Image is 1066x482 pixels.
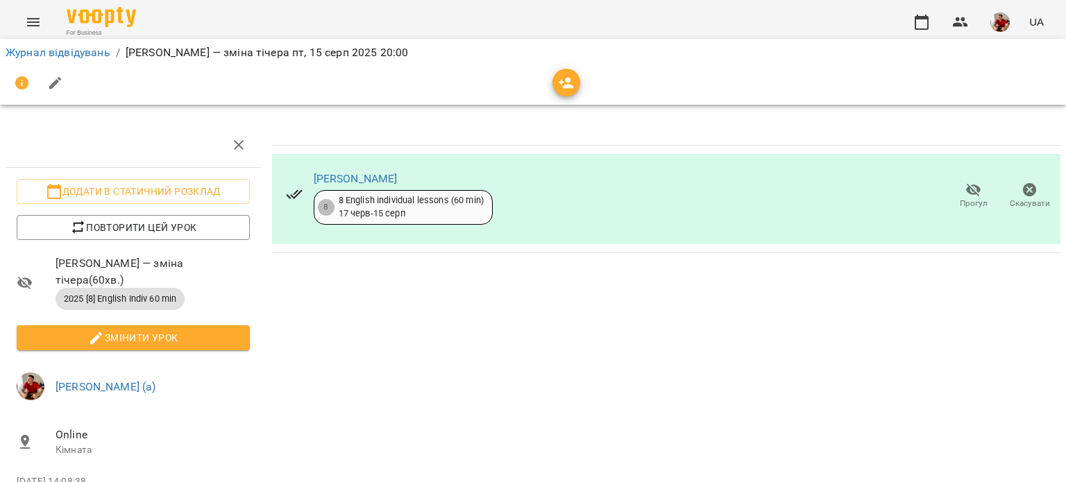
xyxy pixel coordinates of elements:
[56,255,250,288] span: [PERSON_NAME] — зміна тічера ( 60 хв. )
[28,183,239,200] span: Додати в статичний розклад
[67,28,136,37] span: For Business
[1024,9,1049,35] button: UA
[960,198,988,209] span: Прогул
[1029,15,1044,29] span: UA
[56,427,250,443] span: Online
[1001,177,1058,216] button: Скасувати
[318,199,335,216] div: 8
[339,194,484,220] div: 8 English individual lessons (60 min) 17 черв - 15 серп
[6,44,1060,61] nav: breadcrumb
[67,7,136,27] img: Voopty Logo
[116,44,120,61] li: /
[17,215,250,240] button: Повторити цей урок
[1010,198,1050,209] span: Скасувати
[17,179,250,204] button: Додати в статичний розклад
[314,172,398,185] a: [PERSON_NAME]
[990,12,1010,32] img: 2f467ba34f6bcc94da8486c15015e9d3.jpg
[6,46,110,59] a: Журнал відвідувань
[945,177,1001,216] button: Прогул
[17,6,50,39] button: Menu
[28,219,239,236] span: Повторити цей урок
[56,293,185,305] span: 2025 [8] English Indiv 60 min
[126,44,409,61] p: [PERSON_NAME] — зміна тічера пт, 15 серп 2025 20:00
[56,443,250,457] p: Кімната
[17,372,44,400] img: 2f467ba34f6bcc94da8486c15015e9d3.jpg
[28,329,239,346] span: Змінити урок
[17,325,250,350] button: Змінити урок
[56,380,156,393] a: [PERSON_NAME] (а)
